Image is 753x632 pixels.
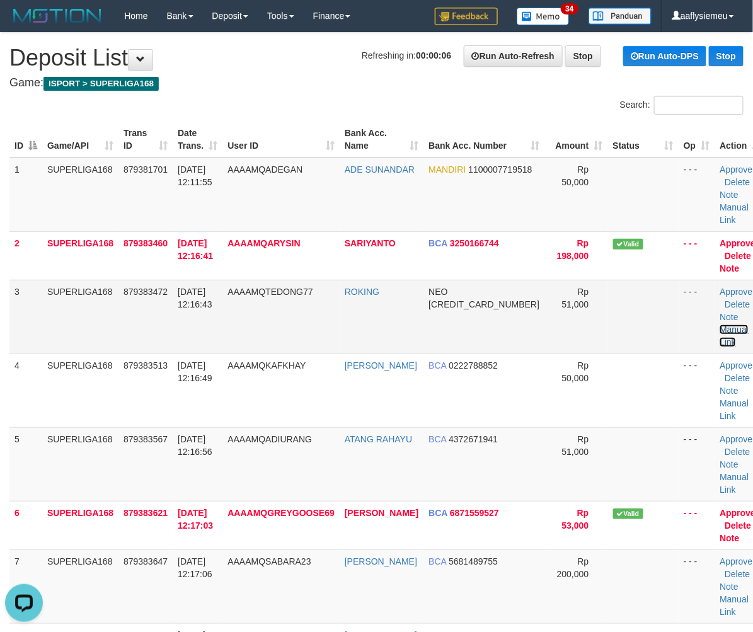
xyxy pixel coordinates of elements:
input: Search: [654,96,744,115]
a: [PERSON_NAME] [345,360,417,371]
img: Feedback.jpg [435,8,498,25]
a: ROKING [345,287,379,297]
td: 7 [9,549,42,623]
a: Run Auto-DPS [623,46,706,66]
a: Delete [725,251,751,261]
td: SUPERLIGA168 [42,427,118,501]
a: Approve [720,287,752,297]
td: - - - [679,280,715,353]
span: 879383460 [124,238,168,248]
a: Note [720,263,739,273]
td: SUPERLIGA168 [42,353,118,427]
a: Note [720,459,739,469]
span: AAAAMQADIURANG [227,434,312,444]
a: Delete [725,299,750,309]
a: Run Auto-Refresh [464,45,563,67]
span: MANDIRI [428,164,466,175]
span: Rp 50,000 [562,360,589,383]
span: NEO [428,287,447,297]
td: - - - [679,501,715,549]
span: AAAAMQGREYGOOSE69 [227,508,335,518]
img: panduan.png [589,8,652,25]
td: - - - [679,549,715,623]
span: AAAAMQTEDONG77 [227,287,313,297]
span: 879383647 [124,556,168,566]
span: Rp 51,000 [562,287,589,309]
span: BCA [428,508,447,518]
span: BCA [428,360,446,371]
span: Rp 198,000 [557,238,589,261]
a: [PERSON_NAME] [345,556,417,566]
span: Copy 1100007719518 to clipboard [468,164,532,175]
a: Manual Link [720,398,749,421]
span: [DATE] 12:17:03 [178,508,213,531]
a: Note [720,312,739,322]
span: [DATE] 12:11:55 [178,164,212,187]
a: Delete [725,177,750,187]
th: Amount: activate to sort column ascending [544,122,607,158]
th: Game/API: activate to sort column ascending [42,122,118,158]
a: Manual Link [720,594,749,617]
th: Date Trans.: activate to sort column ascending [173,122,222,158]
a: Approve [720,434,752,444]
span: Valid transaction [613,508,643,519]
a: ATANG RAHAYU [345,434,412,444]
span: Copy 5859457154179199 to clipboard [428,299,539,309]
th: Trans ID: activate to sort column ascending [118,122,173,158]
a: Note [720,190,739,200]
a: Approve [720,556,752,566]
th: User ID: activate to sort column ascending [222,122,340,158]
span: AAAAMQADEGAN [227,164,302,175]
span: 879383621 [124,508,168,518]
span: Rp 200,000 [557,556,589,579]
td: SUPERLIGA168 [42,231,118,280]
td: - - - [679,231,715,280]
a: Stop [565,45,601,67]
span: [DATE] 12:17:06 [178,556,212,579]
span: [DATE] 12:16:49 [178,360,212,383]
img: MOTION_logo.png [9,6,105,25]
span: 879381701 [124,164,168,175]
a: Delete [725,569,750,579]
a: Stop [709,46,744,66]
td: SUPERLIGA168 [42,280,118,353]
a: Note [720,533,739,543]
td: SUPERLIGA168 [42,501,118,549]
span: AAAAMQARYSIN [227,238,300,248]
span: BCA [428,556,446,566]
td: - - - [679,427,715,501]
td: 1 [9,158,42,232]
a: Approve [720,360,752,371]
span: 879383513 [124,360,168,371]
button: Open LiveChat chat widget [5,5,43,43]
span: [DATE] 12:16:56 [178,434,212,457]
a: Manual Link [720,472,749,495]
th: Op: activate to sort column ascending [679,122,715,158]
a: Manual Link [720,202,749,225]
span: 34 [561,3,578,14]
td: - - - [679,353,715,427]
span: Copy 5681489755 to clipboard [449,556,498,566]
th: Status: activate to sort column ascending [608,122,679,158]
span: Rp 53,000 [562,508,589,531]
a: Delete [725,447,750,457]
span: ISPORT > SUPERLIGA168 [43,77,159,91]
h1: Deposit List [9,45,744,71]
a: ADE SUNANDAR [345,164,415,175]
th: Bank Acc. Name: activate to sort column ascending [340,122,423,158]
th: ID: activate to sort column descending [9,122,42,158]
img: Button%20Memo.svg [517,8,570,25]
td: 5 [9,427,42,501]
a: Note [720,386,739,396]
span: Copy 3250166744 to clipboard [450,238,499,248]
span: Rp 51,000 [562,434,589,457]
span: Copy 4372671941 to clipboard [449,434,498,444]
a: [PERSON_NAME] [345,508,418,518]
a: Manual Link [720,325,749,347]
span: BCA [428,238,447,248]
a: Note [720,582,739,592]
span: AAAAMQSABARA23 [227,556,311,566]
span: Rp 50,000 [562,164,589,187]
span: Refreshing in: [362,50,451,60]
td: 2 [9,231,42,280]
